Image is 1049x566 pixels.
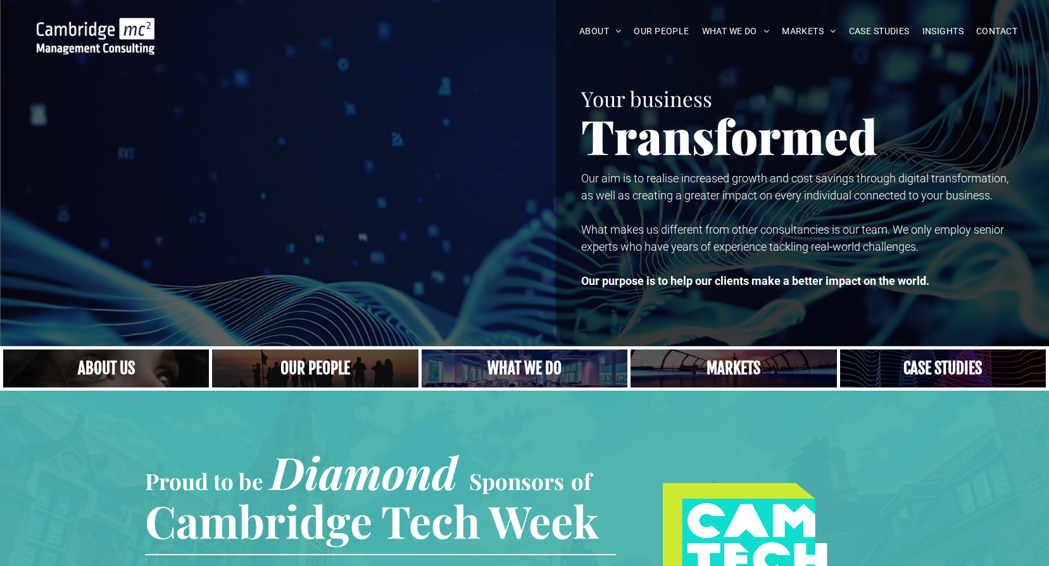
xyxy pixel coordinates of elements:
span: Your business [581,84,712,112]
strong: Our purpose is to help our clients make a better impact on the world. [581,274,929,287]
a: OUR PEOPLE [627,22,695,41]
a: MARKETS [776,22,842,41]
span: Diamond [270,442,458,501]
span: Sponsors [469,466,564,496]
a: ABOUT [573,22,628,41]
span: Our aim is to realise increased growth and cost savings through digital transformation, as well a... [581,172,1008,202]
a: A yoga teacher lifting his whole body off the ground in the peacock pose [422,349,627,387]
a: CASE STUDIES [843,22,916,41]
span: Cambridge Tech Week [145,491,599,550]
span: of [571,466,591,496]
span: What makes us different from other consultancies is our team. We only employ senior experts who h... [581,223,1004,253]
span: Proud to be [145,466,263,496]
a: CONTACT [970,22,1024,41]
a: A crowd in silhouette at sunset, on a rise or lookout point [212,349,418,387]
a: Close up of woman's face, centered on her eyes [3,349,209,387]
a: WHAT WE DO [696,22,776,41]
span: Transformed [581,104,877,167]
a: INSIGHTS [916,22,970,41]
img: Go to Homepage [37,18,154,54]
